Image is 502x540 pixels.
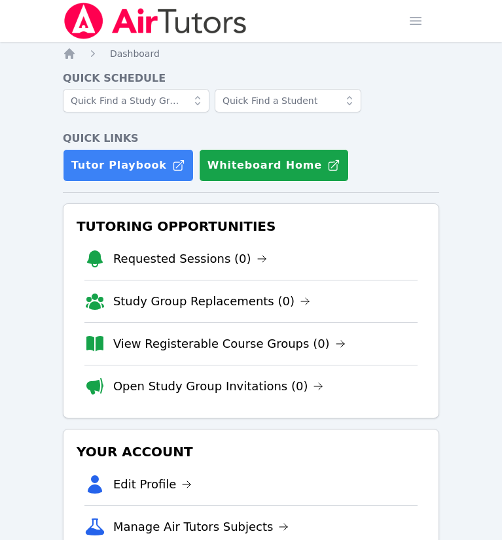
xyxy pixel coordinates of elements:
a: Study Group Replacements (0) [113,292,310,311]
a: Manage Air Tutors Subjects [113,518,289,536]
a: Requested Sessions (0) [113,250,267,268]
img: Air Tutors [63,3,248,39]
h3: Tutoring Opportunities [74,214,428,238]
a: Open Study Group Invitations (0) [113,377,324,396]
input: Quick Find a Student [215,89,361,112]
a: Dashboard [110,47,160,60]
span: Dashboard [110,48,160,59]
h3: Your Account [74,440,428,464]
nav: Breadcrumb [63,47,439,60]
h4: Quick Schedule [63,71,439,86]
a: View Registerable Course Groups (0) [113,335,346,353]
input: Quick Find a Study Group [63,89,209,112]
button: Whiteboard Home [199,149,349,182]
h4: Quick Links [63,131,439,146]
a: Tutor Playbook [63,149,194,182]
a: Edit Profile [113,475,192,494]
